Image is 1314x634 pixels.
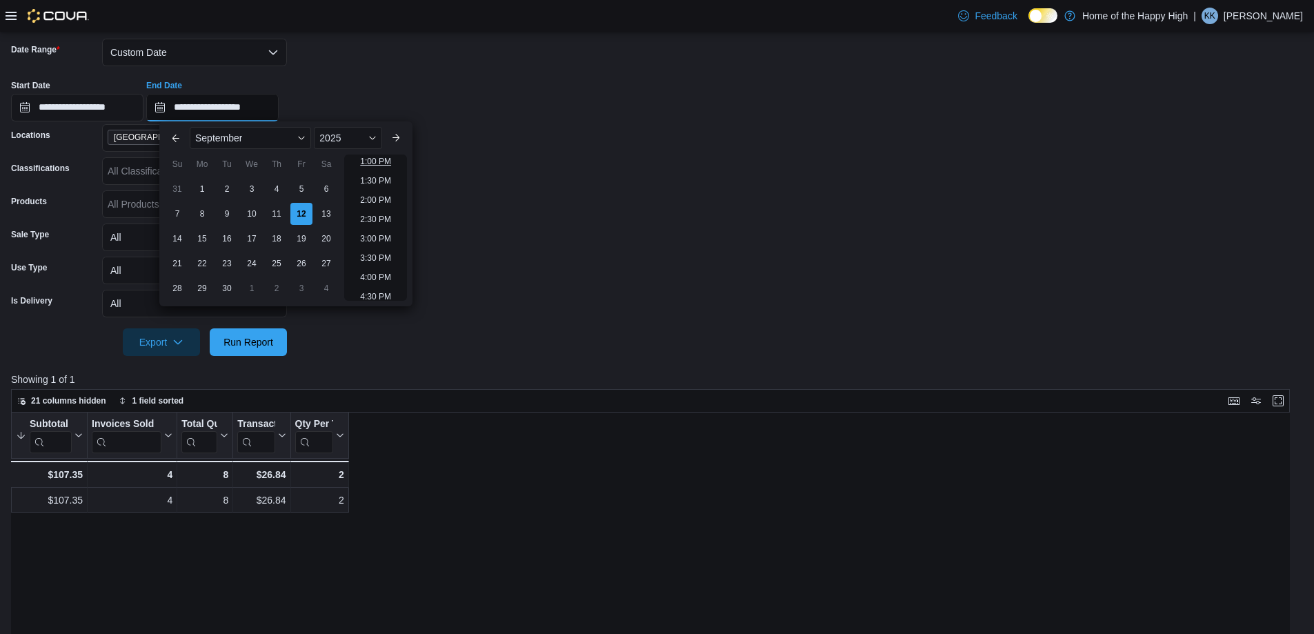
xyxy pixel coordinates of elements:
[355,250,397,266] li: 3:30 PM
[295,466,344,483] div: 2
[92,418,172,453] button: Invoices Sold
[319,132,341,143] span: 2025
[16,418,83,453] button: Subtotal
[1248,393,1264,409] button: Display options
[92,418,161,453] div: Invoices Sold
[315,252,337,275] div: day-27
[216,203,238,225] div: day-9
[1226,393,1242,409] button: Keyboard shortcuts
[15,466,83,483] div: $107.35
[1028,8,1057,23] input: Dark Mode
[216,252,238,275] div: day-23
[166,252,188,275] div: day-21
[344,155,407,301] ul: Time
[92,466,172,483] div: 4
[237,418,286,453] button: Transaction Average
[355,230,397,247] li: 3:00 PM
[16,492,83,508] div: $107.35
[241,228,263,250] div: day-17
[237,418,275,431] div: Transaction Average
[11,94,143,121] input: Press the down key to open a popover containing a calendar.
[315,228,337,250] div: day-20
[181,418,228,453] button: Total Quantity
[355,288,397,305] li: 4:30 PM
[241,277,263,299] div: day-1
[12,393,112,409] button: 21 columns hidden
[11,196,47,207] label: Products
[385,127,407,149] button: Next month
[123,328,200,356] button: Export
[190,127,311,149] div: Button. Open the month selector. September is currently selected.
[290,228,312,250] div: day-19
[11,373,1303,386] p: Showing 1 of 1
[113,393,190,409] button: 1 field sorted
[241,252,263,275] div: day-24
[266,203,288,225] div: day-11
[315,203,337,225] div: day-13
[11,130,50,141] label: Locations
[11,262,47,273] label: Use Type
[92,492,172,508] div: 4
[166,277,188,299] div: day-28
[290,277,312,299] div: day-3
[195,132,242,143] span: September
[1202,8,1218,24] div: Kalvin Keys
[131,328,192,356] span: Export
[92,418,161,431] div: Invoices Sold
[216,228,238,250] div: day-16
[290,252,312,275] div: day-26
[11,80,50,91] label: Start Date
[975,9,1017,23] span: Feedback
[102,224,287,251] button: All
[953,2,1022,30] a: Feedback
[315,178,337,200] div: day-6
[102,290,287,317] button: All
[191,252,213,275] div: day-22
[216,277,238,299] div: day-30
[181,418,217,453] div: Total Quantity
[290,153,312,175] div: Fr
[166,228,188,250] div: day-14
[191,228,213,250] div: day-15
[166,178,188,200] div: day-31
[102,257,287,284] button: All
[191,203,213,225] div: day-8
[11,44,60,55] label: Date Range
[146,94,279,121] input: Press the down key to enter a popover containing a calendar. Press the escape key to close the po...
[1082,8,1188,24] p: Home of the Happy High
[295,418,344,453] button: Qty Per Transaction
[191,178,213,200] div: day-1
[290,203,312,225] div: day-12
[355,192,397,208] li: 2:00 PM
[314,127,382,149] div: Button. Open the year selector. 2025 is currently selected.
[30,418,72,453] div: Subtotal
[132,395,184,406] span: 1 field sorted
[241,153,263,175] div: We
[355,172,397,189] li: 1:30 PM
[266,252,288,275] div: day-25
[1204,8,1215,24] span: KK
[191,277,213,299] div: day-29
[102,39,287,66] button: Custom Date
[237,466,286,483] div: $26.84
[241,203,263,225] div: day-10
[1270,393,1286,409] button: Enter fullscreen
[216,153,238,175] div: Tu
[114,130,221,144] span: [GEOGRAPHIC_DATA] - Fire & Flower
[295,418,333,431] div: Qty Per Transaction
[295,418,333,453] div: Qty Per Transaction
[295,492,344,508] div: 2
[166,153,188,175] div: Su
[191,153,213,175] div: Mo
[237,492,286,508] div: $26.84
[210,328,287,356] button: Run Report
[11,295,52,306] label: Is Delivery
[11,163,70,174] label: Classifications
[216,178,238,200] div: day-2
[223,335,273,349] span: Run Report
[181,492,228,508] div: 8
[146,80,182,91] label: End Date
[241,178,263,200] div: day-3
[237,418,275,453] div: Transaction Average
